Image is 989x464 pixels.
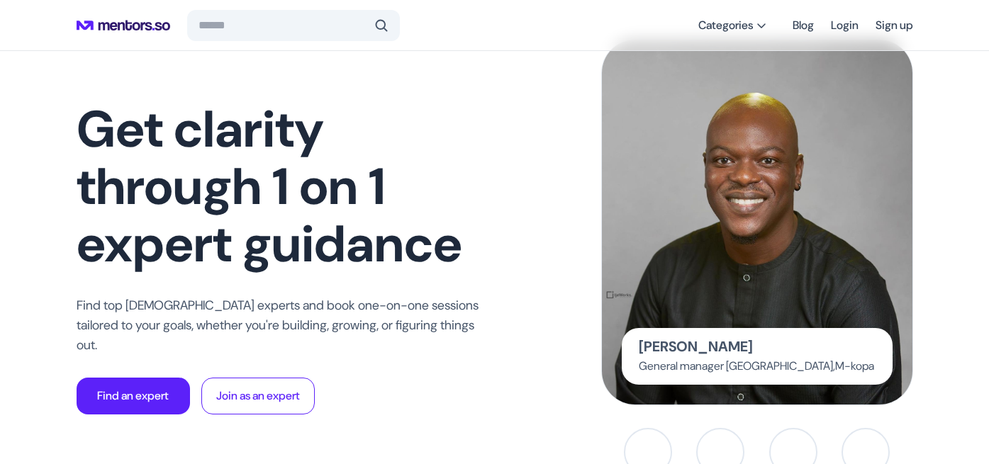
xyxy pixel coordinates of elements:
[201,378,315,414] button: Join as an expert
[77,295,488,355] p: Find top [DEMOGRAPHIC_DATA] experts and book one-on-one sessions tailored to your goals, whether ...
[77,378,190,414] button: Find an expert
[77,101,488,273] h1: Get clarity through 1 on 1 expert guidance
[876,13,913,38] a: Sign up
[698,18,753,33] span: Categories
[831,13,859,38] a: Login
[602,40,912,405] img: Babajide Duroshola
[216,387,300,404] p: Join as an expert
[639,359,876,373] p: General manager [GEOGRAPHIC_DATA] M-kopa
[833,358,835,373] span: ,
[690,13,776,38] button: Categories
[639,339,753,353] p: [PERSON_NAME]
[793,13,814,38] a: Blog
[97,387,169,404] p: Find an expert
